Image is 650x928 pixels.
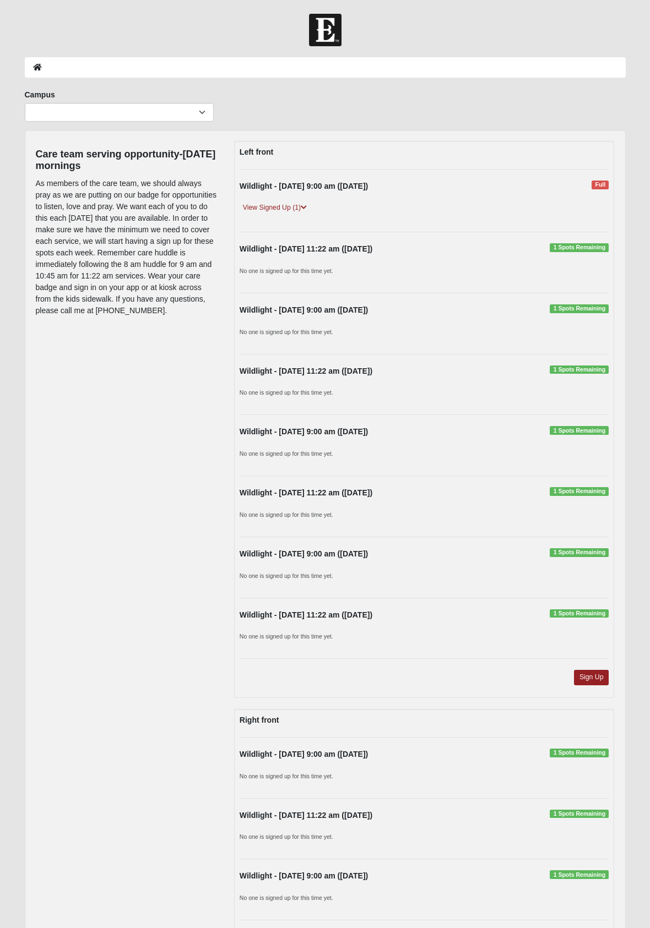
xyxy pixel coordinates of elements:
small: No one is signed up for this time yet. [240,833,333,840]
strong: Wildlight - [DATE] 11:22 am ([DATE]) [240,244,372,253]
small: No one is signed up for this time yet. [240,511,333,518]
small: No one is signed up for this time yet. [240,268,333,274]
small: No one is signed up for this time yet. [240,894,333,901]
h4: Care team serving opportunity-[DATE] mornings [36,149,218,172]
span: 1 Spots Remaining [550,365,609,374]
strong: Wildlight - [DATE] 9:00 am ([DATE]) [240,427,368,436]
small: No one is signed up for this time yet. [240,633,333,640]
span: 1 Spots Remaining [550,487,609,496]
small: No one is signed up for this time yet. [240,450,333,457]
span: 1 Spots Remaining [550,609,609,618]
span: 1 Spots Remaining [550,426,609,435]
strong: Wildlight - [DATE] 11:22 am ([DATE]) [240,367,372,375]
a: Sign Up [574,670,609,685]
span: 1 Spots Remaining [550,870,609,879]
p: As members of the care team, we should always pray as we are putting on our badge for opportuniti... [36,178,218,316]
img: Church of Eleven22 Logo [309,14,342,46]
strong: Left front [240,148,273,156]
strong: Wildlight - [DATE] 11:22 am ([DATE]) [240,610,372,619]
strong: Wildlight - [DATE] 9:00 am ([DATE]) [240,182,368,190]
span: 1 Spots Remaining [550,749,609,757]
label: Campus [25,89,55,100]
strong: Wildlight - [DATE] 9:00 am ([DATE]) [240,549,368,558]
small: No one is signed up for this time yet. [240,389,333,396]
strong: Wildlight - [DATE] 9:00 am ([DATE]) [240,750,368,758]
strong: Wildlight - [DATE] 9:00 am ([DATE]) [240,305,368,314]
small: No one is signed up for this time yet. [240,329,333,335]
strong: Right front [240,716,279,724]
small: No one is signed up for this time yet. [240,572,333,579]
span: 1 Spots Remaining [550,810,609,818]
span: Full [592,181,609,189]
strong: Wildlight - [DATE] 11:22 am ([DATE]) [240,811,372,820]
small: No one is signed up for this time yet. [240,773,333,779]
a: View Signed Up (1) [240,202,310,214]
span: 1 Spots Remaining [550,304,609,313]
strong: Wildlight - [DATE] 11:22 am ([DATE]) [240,488,372,497]
strong: Wildlight - [DATE] 9:00 am ([DATE]) [240,871,368,880]
span: 1 Spots Remaining [550,243,609,252]
span: 1 Spots Remaining [550,548,609,557]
